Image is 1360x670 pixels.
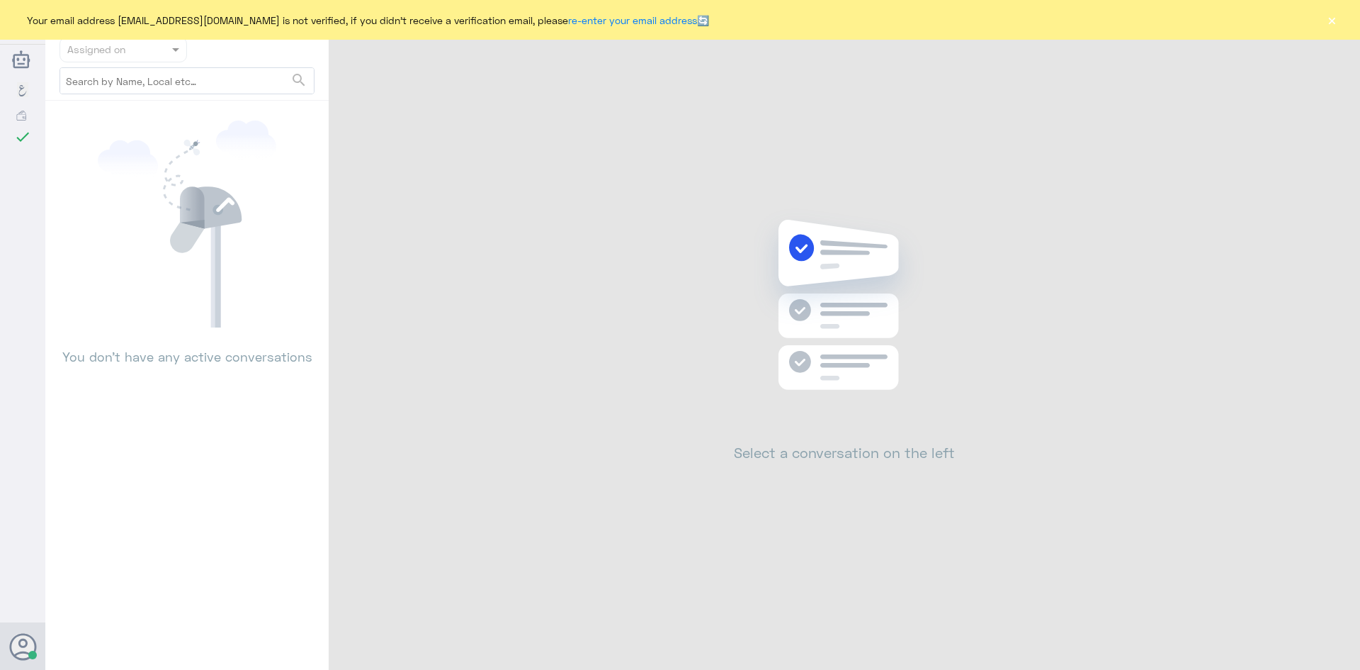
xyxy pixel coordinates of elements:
[14,128,31,145] i: check
[1325,13,1339,27] button: ×
[27,13,709,28] span: Your email address [EMAIL_ADDRESS][DOMAIN_NAME] is not verified, if you didn't receive a verifica...
[290,69,307,92] button: search
[568,14,697,26] a: re-enter your email address
[290,72,307,89] span: search
[9,633,36,660] button: Avatar
[60,68,314,94] input: Search by Name, Local etc…
[59,328,314,367] p: You don’t have any active conversations
[734,444,955,461] h2: Select a conversation on the left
